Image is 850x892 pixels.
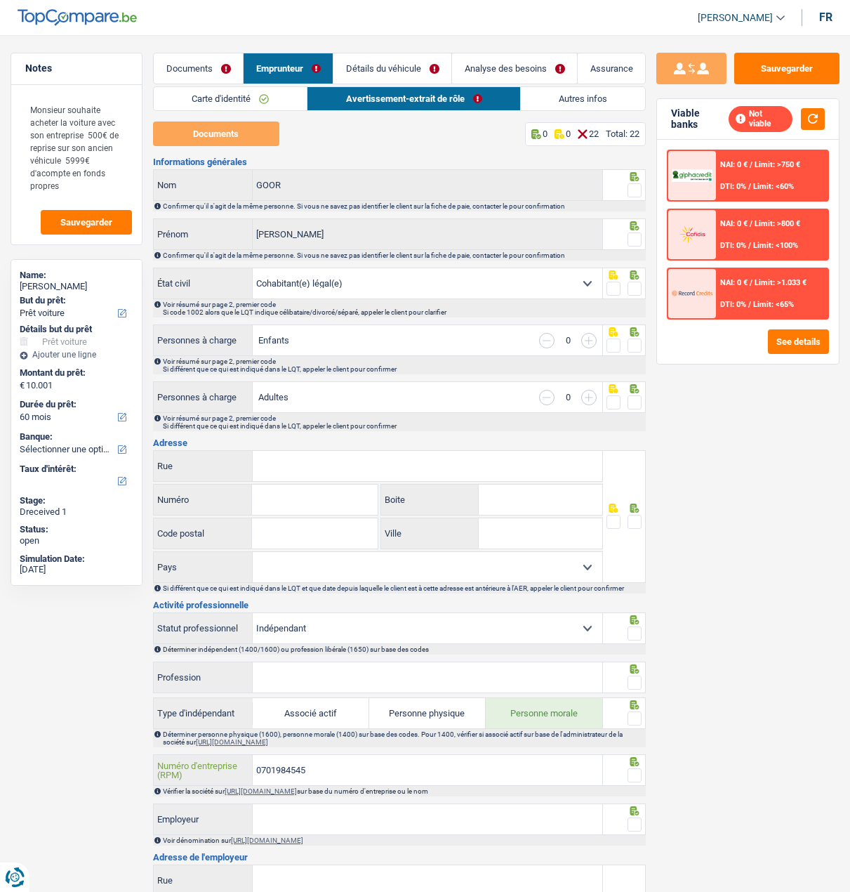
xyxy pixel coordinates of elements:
button: Sauvegarder [41,210,132,235]
span: / [748,241,751,250]
a: [URL][DOMAIN_NAME] [231,837,303,844]
span: NAI: 0 € [720,160,748,169]
div: Stage: [20,495,133,506]
div: Viable banks [671,107,728,131]
span: DTI: 0% [720,241,746,250]
span: / [750,278,752,287]
span: NAI: 0 € [720,278,748,287]
p: Si différent que ce qui est indiqué dans le LQT, appeler le client pour confirmer [163,422,644,430]
p: 0 [566,129,571,139]
label: Statut professionnel [154,613,253,643]
div: Confirmer qu'il s'agit de la même personne. Si vous ne savez pas identifier le client sur la fich... [163,251,644,259]
div: Voir résumé sur page 2, premier code [163,414,644,430]
a: Documents [154,53,243,84]
p: 22 [589,129,599,139]
div: [DATE] [20,564,133,575]
img: Record Credits [672,283,712,303]
span: Limit: >750 € [755,160,800,169]
p: Si différent que ce qui est indiqué dans le LQT, appeler le client pour confirmer [163,365,644,373]
div: Voir résumé sur page 2, premier code [163,301,644,316]
div: Voir dénomination sur [163,837,644,844]
a: [PERSON_NAME] [686,6,785,29]
div: Simulation Date: [20,553,133,565]
label: Rue [154,451,253,481]
div: 0 [562,336,574,345]
span: Sauvegarder [60,218,112,227]
div: open [20,535,133,546]
h3: Adresse [153,438,646,447]
label: Boite [381,485,479,515]
label: Profession [154,662,253,693]
label: Personnes à charge [154,325,253,355]
div: Not viable [729,106,792,132]
p: 0 [543,129,547,139]
button: See details [768,329,829,354]
a: Avertissement-extrait de rôle [307,87,519,110]
div: [PERSON_NAME] [20,281,133,292]
label: Montant du prêt: [20,367,131,379]
img: AlphaCredit [672,169,712,182]
label: Associé actif [253,698,369,728]
a: Emprunteur [244,53,333,84]
div: Confirmer qu'il s'agit de la même personne. Si vous ne savez pas identifier le client sur la fich... [163,202,644,210]
a: Assurance [578,53,645,84]
span: / [750,219,752,228]
div: Vérifier la société sur sur base du numéro d'entreprise ou le nom [163,787,644,795]
label: Nom [154,170,253,200]
span: Limit: <65% [753,300,794,309]
span: / [750,160,752,169]
span: Limit: <60% [753,182,794,191]
div: Voir résumé sur page 2, premier code [163,358,644,373]
span: Limit: >1.033 € [755,278,806,287]
label: But du prêt: [20,295,131,306]
div: 0 [562,393,574,402]
h5: Notes [25,63,128,74]
span: DTI: 0% [720,182,746,191]
label: Numéro d'entreprise (RPM) [154,755,253,785]
div: Déterminer personne physique (1600), personne morale (1400) sur base des codes. Pour 1400, vérifi... [163,730,644,746]
label: Durée du prêt: [20,399,131,410]
div: Déterminer indépendent (1400/1600) ou profession libérale (1650) sur base des codes [163,645,644,653]
label: Code postal [154,518,252,549]
a: Détails du véhicule [333,53,451,84]
span: NAI: 0 € [720,219,748,228]
a: Analyse des besoins [452,53,577,84]
label: Type d'indépendant [154,702,253,725]
div: Dreceived 1 [20,506,133,518]
button: Documents [153,122,279,146]
a: [URL][DOMAIN_NAME] [225,787,297,795]
label: Personnes à charge [154,382,253,412]
label: Enfants [258,336,289,345]
label: Numéro [154,485,252,515]
label: Pays [154,552,253,582]
div: Total: 22 [606,129,639,139]
label: Prénom [154,219,253,249]
div: fr [819,11,832,24]
span: DTI: 0% [720,300,746,309]
div: Ajouter une ligne [20,350,133,360]
h3: Adresse de l'employeur [153,853,646,862]
a: Carte d'identité [154,87,307,110]
label: Adultes [258,393,288,402]
span: Limit: >800 € [755,219,800,228]
label: Employeur [154,804,253,834]
label: Taux d'intérêt: [20,464,131,475]
div: Name: [20,270,133,281]
img: Cofidis [672,224,712,244]
img: TopCompare Logo [18,9,137,26]
label: Personne physique [369,698,486,728]
div: Détails but du prêt [20,324,133,335]
span: / [748,182,751,191]
span: Limit: <100% [753,241,798,250]
div: Si différent que ce qui est indiqué dans le LQT et que date depuis laquelle le client est à cette... [163,584,644,592]
a: [URL][DOMAIN_NAME] [196,738,268,746]
button: Sauvegarder [734,53,839,84]
label: État civil [154,268,253,299]
span: € [20,380,25,391]
label: Ville [381,518,479,549]
h3: Informations générales [153,157,646,166]
a: Autres infos [521,87,645,110]
label: Personne morale [486,698,602,728]
span: [PERSON_NAME] [698,12,773,24]
h3: Activité professionnelle [153,601,646,610]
